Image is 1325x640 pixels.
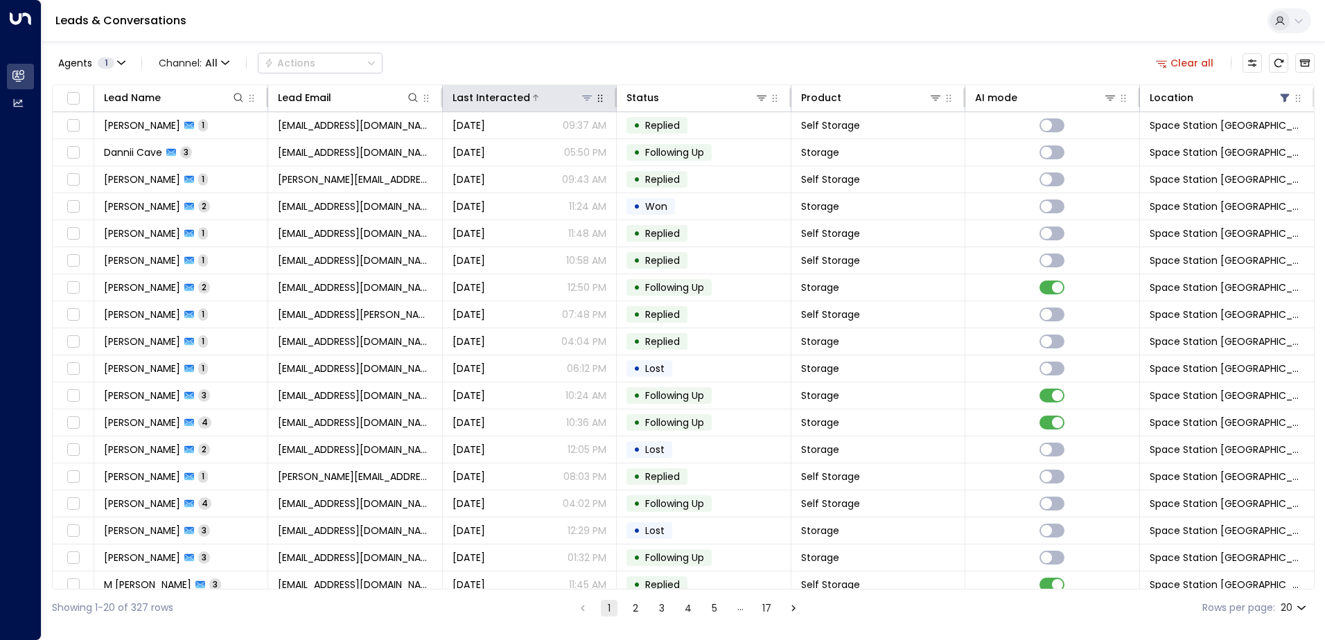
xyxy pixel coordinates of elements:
[64,306,82,323] span: Toggle select row
[104,335,180,348] span: Rebecca Ackroyd
[278,497,432,510] span: sallydonnelly2@gmail.com
[264,57,315,69] div: Actions
[633,222,640,245] div: •
[198,173,208,185] span: 1
[64,360,82,377] span: Toggle select row
[645,118,680,132] span: Replied
[1150,281,1304,294] span: Space Station Doncaster
[680,600,696,616] button: Go to page 4
[801,416,839,429] span: Storage
[258,53,383,73] button: Actions
[104,118,180,132] span: Rebecca Ackroyd
[1150,89,1292,106] div: Location
[801,172,860,186] span: Self Storage
[801,470,860,483] span: Self Storage
[64,468,82,486] span: Toggle select row
[561,335,606,348] p: 04:04 PM
[278,470,432,483] span: lewis.ford89@gmail.com
[453,226,485,240] span: May 13, 2025
[801,362,839,375] span: Storage
[278,335,432,348] span: beckyackroyd92@gmail.com
[198,497,211,509] span: 4
[1150,308,1304,321] span: Space Station Doncaster
[278,416,432,429] span: callumreid791@gmail.com
[198,470,208,482] span: 1
[801,551,839,565] span: Storage
[453,470,485,483] span: May 23, 2025
[453,145,485,159] span: Jun 13, 2025
[801,145,839,159] span: Storage
[645,145,704,159] span: Following Up
[104,362,180,375] span: Emma Neale
[104,199,180,213] span: Laura Willis
[278,362,432,375] span: emmacharlie2003@gmail.com
[64,171,82,188] span: Toggle select row
[453,497,485,510] span: Jun 04, 2025
[801,226,860,240] span: Self Storage
[633,168,640,191] div: •
[198,227,208,239] span: 1
[198,551,210,563] span: 3
[645,470,680,483] span: Replied
[562,308,606,321] p: 07:48 PM
[1150,199,1304,213] span: Space Station Doncaster
[64,495,82,513] span: Toggle select row
[567,362,606,375] p: 06:12 PM
[58,58,92,68] span: Agents
[801,335,839,348] span: Storage
[104,443,180,456] span: Radek Oracko
[1281,598,1309,618] div: 20
[633,195,640,218] div: •
[633,276,640,299] div: •
[52,53,130,73] button: Agents1
[453,362,485,375] span: Jul 09, 2025
[64,144,82,161] span: Toggle select row
[64,225,82,242] span: Toggle select row
[64,117,82,134] span: Toggle select row
[198,362,208,374] span: 1
[645,389,704,402] span: Following Up
[104,89,245,106] div: Lead Name
[1150,226,1304,240] span: Space Station Doncaster
[104,470,180,483] span: Lewis Ford
[564,145,606,159] p: 05:50 PM
[153,53,235,73] button: Channel:All
[785,600,802,616] button: Go to next page
[278,89,419,106] div: Lead Email
[645,578,680,592] span: Replied
[278,389,432,402] span: davidblanusha26@gmail.com
[801,389,839,402] span: Storage
[1295,53,1315,73] button: Archived Leads
[1150,254,1304,267] span: Space Station Doncaster
[645,199,667,213] span: Won
[626,89,768,106] div: Status
[453,281,485,294] span: Aug 04, 2025
[278,281,432,294] span: sarahkatykenna@gmail.com
[801,578,860,592] span: Self Storage
[633,303,640,326] div: •
[64,576,82,594] span: Toggle select row
[645,524,665,537] span: Lost
[198,524,210,536] span: 3
[278,145,432,159] span: danniicave98@gmail.com
[645,497,704,510] span: Following Up
[453,199,485,213] span: Aug 05, 2025
[633,249,640,272] div: •
[64,549,82,567] span: Toggle select row
[104,226,180,240] span: Rebecca Ackroyd
[645,416,704,429] span: Following Up
[64,279,82,296] span: Toggle select row
[645,172,680,186] span: Replied
[1150,578,1304,592] span: Space Station Doncaster
[278,443,432,456] span: ferenca19@icloud.com
[801,199,839,213] span: Storage
[52,601,173,615] div: Showing 1-20 of 327 rows
[153,53,235,73] span: Channel:
[278,172,432,186] span: john@gmail.com
[563,470,606,483] p: 08:03 PM
[633,357,640,380] div: •
[645,254,680,267] span: Replied
[601,600,617,616] button: page 1
[653,600,670,616] button: Go to page 3
[732,600,749,616] div: …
